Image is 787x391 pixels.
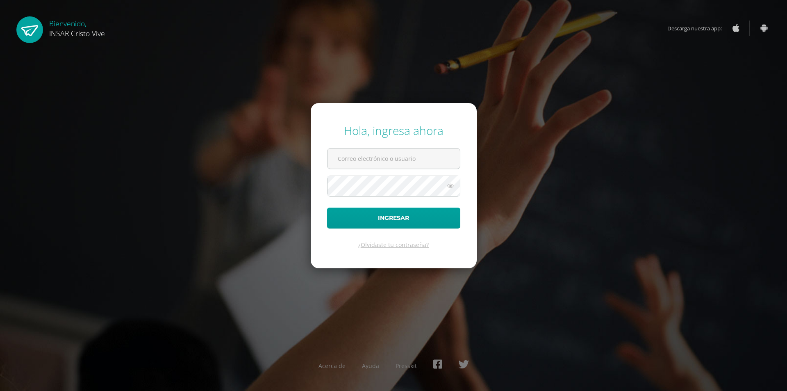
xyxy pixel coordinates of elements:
[667,21,730,36] span: Descarga nuestra app:
[49,28,105,38] span: INSAR Cristo Vive
[327,208,460,229] button: Ingresar
[396,362,417,370] a: Presskit
[318,362,346,370] a: Acerca de
[327,123,460,138] div: Hola, ingresa ahora
[362,362,379,370] a: Ayuda
[49,16,105,38] div: Bienvenido,
[358,241,429,249] a: ¿Olvidaste tu contraseña?
[328,149,460,169] input: Correo electrónico o usuario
